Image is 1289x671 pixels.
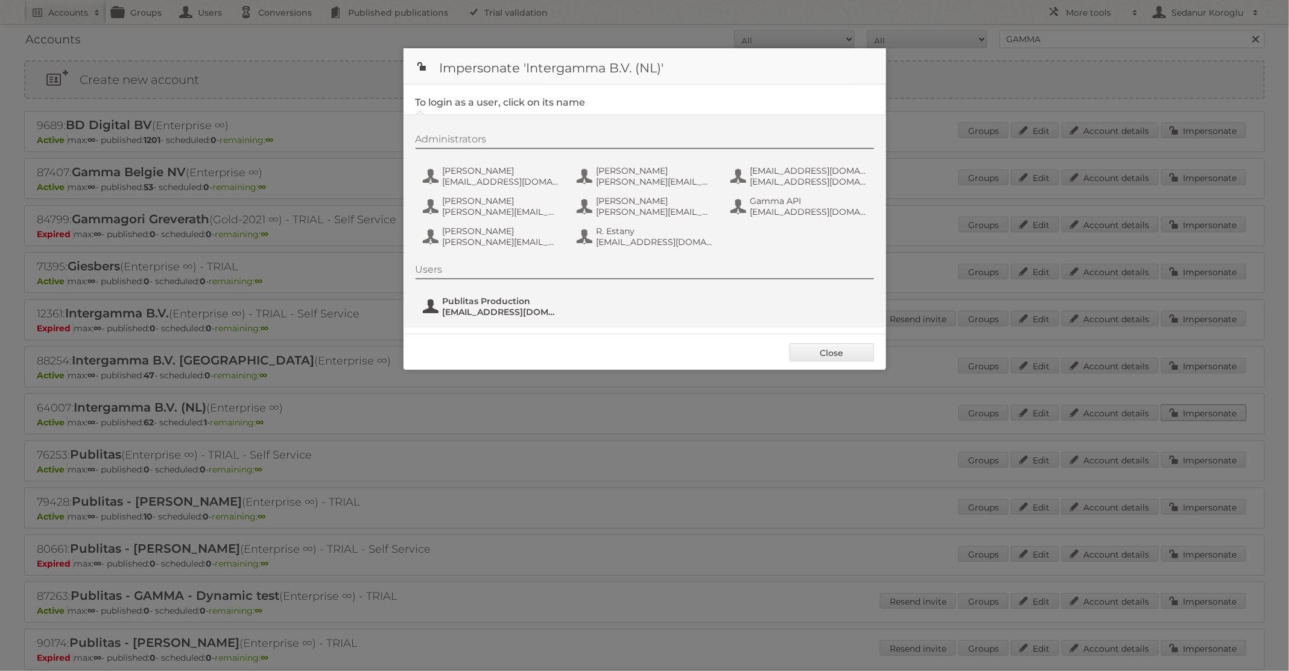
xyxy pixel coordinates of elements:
button: [EMAIL_ADDRESS][DOMAIN_NAME] [EMAIL_ADDRESS][DOMAIN_NAME] [729,164,871,188]
button: Publitas Production [EMAIL_ADDRESS][DOMAIN_NAME] [422,294,563,319]
span: Gamma API [750,196,867,206]
span: [PERSON_NAME] [597,165,714,176]
span: [PERSON_NAME] [597,196,714,206]
h1: Impersonate 'Intergamma B.V. (NL)' [404,48,886,84]
span: [PERSON_NAME][EMAIL_ADDRESS][DOMAIN_NAME] [443,237,560,247]
button: [PERSON_NAME] [PERSON_NAME][EMAIL_ADDRESS][DOMAIN_NAME] [575,194,717,218]
a: Close [790,343,874,361]
button: [PERSON_NAME] [PERSON_NAME][EMAIL_ADDRESS][DOMAIN_NAME] [575,164,717,188]
span: [EMAIL_ADDRESS][DOMAIN_NAME] [750,165,867,176]
span: [EMAIL_ADDRESS][DOMAIN_NAME] [597,237,714,247]
button: Gamma API [EMAIL_ADDRESS][DOMAIN_NAME] [729,194,871,218]
span: [EMAIL_ADDRESS][DOMAIN_NAME] [750,206,867,217]
span: Publitas Production [443,296,560,307]
legend: To login as a user, click on its name [416,97,586,108]
span: [PERSON_NAME][EMAIL_ADDRESS][DOMAIN_NAME] [443,206,560,217]
button: [PERSON_NAME] [EMAIL_ADDRESS][DOMAIN_NAME] [422,164,563,188]
span: [PERSON_NAME][EMAIL_ADDRESS][DOMAIN_NAME] [597,206,714,217]
span: R. Estany [597,226,714,237]
span: [EMAIL_ADDRESS][DOMAIN_NAME] [443,307,560,317]
span: [PERSON_NAME][EMAIL_ADDRESS][DOMAIN_NAME] [597,176,714,187]
button: [PERSON_NAME] [PERSON_NAME][EMAIL_ADDRESS][DOMAIN_NAME] [422,194,563,218]
span: [EMAIL_ADDRESS][DOMAIN_NAME] [750,176,867,187]
div: Administrators [416,133,874,149]
button: R. Estany [EMAIL_ADDRESS][DOMAIN_NAME] [575,224,717,249]
span: [PERSON_NAME] [443,165,560,176]
div: Users [416,264,874,279]
span: [PERSON_NAME] [443,196,560,206]
span: [PERSON_NAME] [443,226,560,237]
span: [EMAIL_ADDRESS][DOMAIN_NAME] [443,176,560,187]
button: [PERSON_NAME] [PERSON_NAME][EMAIL_ADDRESS][DOMAIN_NAME] [422,224,563,249]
